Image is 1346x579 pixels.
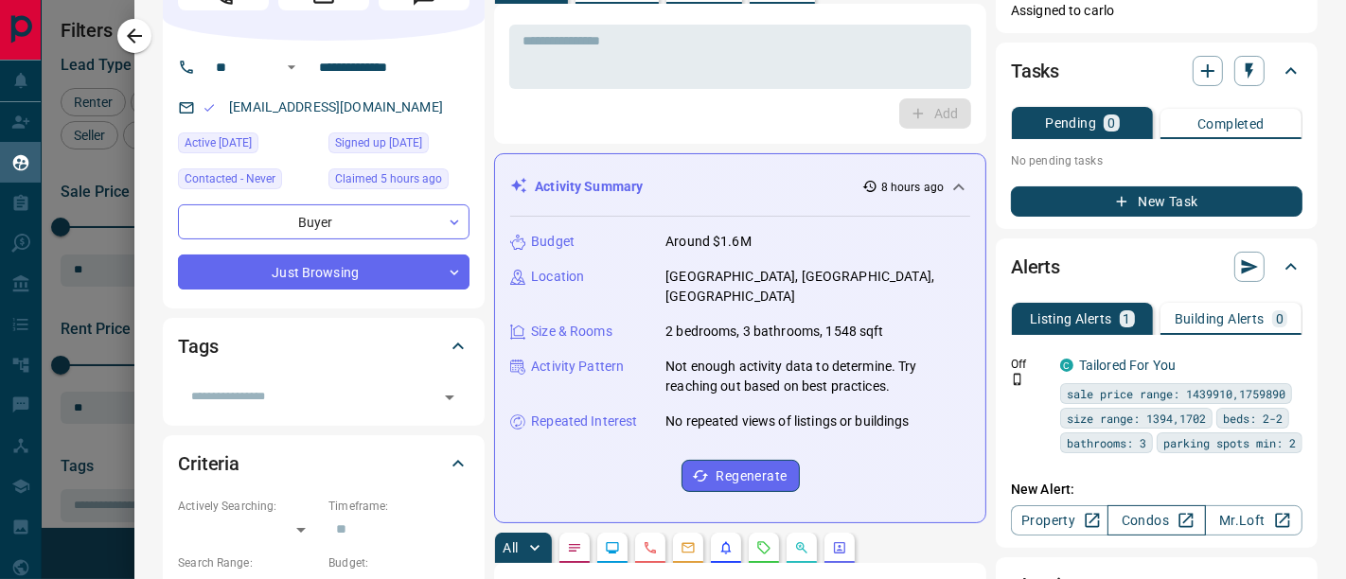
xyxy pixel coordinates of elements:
a: Condos [1107,505,1205,535]
p: Not enough activity data to determine. Try reaching out based on best practices. [665,357,970,396]
p: Timeframe: [328,498,469,515]
p: 8 hours ago [881,179,944,196]
span: Claimed 5 hours ago [335,169,442,188]
p: Location [531,267,584,287]
span: beds: 2-2 [1223,409,1283,428]
p: Search Range: [178,554,319,571]
p: Size & Rooms [531,322,612,342]
span: size range: 1394,1702 [1067,409,1206,428]
p: Assigned to carlo [1011,1,1302,21]
button: New Task [1011,186,1302,217]
a: Property [1011,505,1108,535]
span: parking spots min: 2 [1163,433,1296,452]
p: Actively Searching: [178,498,319,515]
p: 1 [1124,312,1131,325]
svg: Opportunities [794,540,809,555]
div: Alerts [1011,244,1302,289]
p: Activity Summary [535,177,643,197]
svg: Notes [567,540,582,555]
h2: Tasks [1011,56,1059,86]
svg: Agent Actions [832,540,847,555]
p: 0 [1276,312,1284,325]
div: Activity Summary8 hours ago [510,169,970,204]
div: Tasks [1011,48,1302,94]
p: 2 bedrooms, 3 bathrooms, 1548 sqft [665,322,883,342]
svg: Emails [681,540,696,555]
svg: Calls [643,540,658,555]
p: Pending [1045,116,1096,130]
p: Off [1011,356,1049,373]
button: Open [436,384,463,411]
p: Budget: [328,554,469,571]
span: sale price range: 1439910,1759890 [1067,384,1285,403]
div: Buyer [178,204,469,239]
p: All [503,541,518,554]
button: Regenerate [682,460,800,492]
div: condos.ca [1060,359,1073,372]
div: Sun Sep 14 2025 [328,132,469,159]
svg: Email Valid [203,101,216,114]
p: Budget [531,232,575,252]
div: Criteria [178,441,469,486]
span: Contacted - Never [185,169,275,188]
svg: Listing Alerts [718,540,734,555]
span: bathrooms: 3 [1067,433,1146,452]
div: Mon Sep 15 2025 [328,168,469,195]
div: Tags [178,324,469,369]
p: Around $1.6M [665,232,752,252]
p: No pending tasks [1011,147,1302,175]
p: New Alert: [1011,480,1302,500]
a: [EMAIL_ADDRESS][DOMAIN_NAME] [229,99,443,114]
a: Tailored For You [1079,358,1176,373]
h2: Alerts [1011,252,1060,282]
h2: Tags [178,331,218,361]
span: Active [DATE] [185,133,252,152]
p: No repeated views of listings or buildings [665,412,910,431]
div: Just Browsing [178,254,469,289]
span: Signed up [DATE] [335,133,422,152]
p: 0 [1107,116,1115,130]
p: Listing Alerts [1030,312,1112,325]
p: Repeated Interest [531,412,637,431]
p: Building Alerts [1175,312,1265,325]
a: Mr.Loft [1205,505,1302,535]
h2: Criteria [178,448,239,479]
p: Completed [1197,117,1265,131]
p: Activity Pattern [531,357,624,377]
svg: Requests [756,540,771,555]
svg: Lead Browsing Activity [605,540,620,555]
svg: Push Notification Only [1011,373,1024,386]
p: [GEOGRAPHIC_DATA], [GEOGRAPHIC_DATA], [GEOGRAPHIC_DATA] [665,267,970,307]
button: Open [280,56,303,79]
div: Sun Sep 14 2025 [178,132,319,159]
